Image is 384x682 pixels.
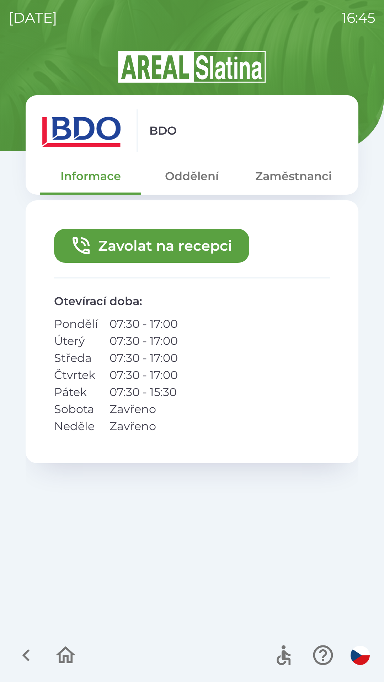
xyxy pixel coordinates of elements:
img: cs flag [351,646,370,665]
img: ae7449ef-04f1-48ed-85b5-e61960c78b50.png [40,109,125,152]
p: BDO [149,122,177,139]
button: Informace [40,163,141,189]
p: Sobota [54,401,98,418]
p: Pátek [54,384,98,401]
button: Zavolat na recepci [54,229,249,263]
button: Oddělení [141,163,242,189]
p: Neděle [54,418,98,435]
p: Pondělí [54,315,98,332]
p: Zavřeno [110,401,178,418]
p: Čtvrtek [54,367,98,384]
p: Středa [54,350,98,367]
p: 07:30 - 17:00 [110,332,178,350]
p: [DATE] [9,7,57,28]
p: 07:30 - 17:00 [110,315,178,332]
p: Zavřeno [110,418,178,435]
img: Logo [26,50,358,84]
p: 07:30 - 15:30 [110,384,178,401]
p: Úterý [54,332,98,350]
p: 07:30 - 17:00 [110,350,178,367]
p: 16:45 [342,7,375,28]
p: Otevírací doba : [54,293,330,310]
p: 07:30 - 17:00 [110,367,178,384]
button: Zaměstnanci [243,163,344,189]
